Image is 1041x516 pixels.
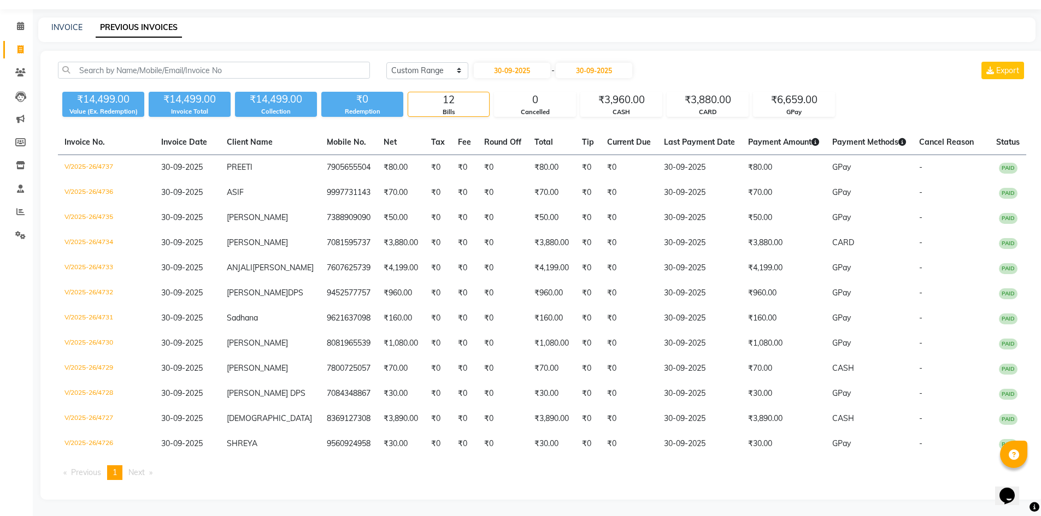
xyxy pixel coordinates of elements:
[451,431,478,456] td: ₹0
[408,108,489,117] div: Bills
[227,187,244,197] span: ASIF
[161,238,203,247] span: 30-09-2025
[832,363,854,373] span: CASH
[575,230,601,256] td: ₹0
[128,467,145,477] span: Next
[575,205,601,230] td: ₹0
[999,364,1018,375] span: PAID
[528,205,575,230] td: ₹50.00
[919,288,922,298] span: -
[657,356,742,381] td: 30-09-2025
[664,137,735,147] span: Last Payment Date
[832,413,854,423] span: CASH
[742,331,826,356] td: ₹1,080.00
[161,388,203,398] span: 30-09-2025
[96,18,182,38] a: PREVIOUS INVOICES
[451,281,478,306] td: ₹0
[551,65,555,76] span: -
[58,465,1026,480] nav: Pagination
[581,92,662,108] div: ₹3,960.00
[581,108,662,117] div: CASH
[657,281,742,306] td: 30-09-2025
[58,356,155,381] td: V/2025-26/4729
[999,213,1018,224] span: PAID
[320,205,377,230] td: 7388909090
[377,281,425,306] td: ₹960.00
[227,438,257,448] span: SHREYA
[478,180,528,205] td: ₹0
[425,155,451,181] td: ₹0
[657,230,742,256] td: 30-09-2025
[575,331,601,356] td: ₹0
[451,406,478,431] td: ₹0
[742,155,826,181] td: ₹80.00
[161,137,207,147] span: Invoice Date
[161,363,203,373] span: 30-09-2025
[495,108,575,117] div: Cancelled
[377,356,425,381] td: ₹70.00
[478,230,528,256] td: ₹0
[575,155,601,181] td: ₹0
[320,180,377,205] td: 9997731143
[425,356,451,381] td: ₹0
[58,306,155,331] td: V/2025-26/4731
[227,413,312,423] span: [DEMOGRAPHIC_DATA]
[320,230,377,256] td: 7081595737
[832,438,851,448] span: GPay
[62,92,144,107] div: ₹14,499.00
[149,92,231,107] div: ₹14,499.00
[999,339,1018,349] span: PAID
[235,92,317,107] div: ₹14,499.00
[478,381,528,406] td: ₹0
[478,281,528,306] td: ₹0
[451,381,478,406] td: ₹0
[601,356,657,381] td: ₹0
[742,180,826,205] td: ₹70.00
[742,381,826,406] td: ₹30.00
[999,389,1018,400] span: PAID
[528,306,575,331] td: ₹160.00
[919,388,922,398] span: -
[919,413,922,423] span: -
[227,263,252,272] span: ANJALI
[384,137,397,147] span: Net
[320,356,377,381] td: 7800725057
[601,281,657,306] td: ₹0
[528,230,575,256] td: ₹3,880.00
[377,205,425,230] td: ₹50.00
[113,467,117,477] span: 1
[919,263,922,272] span: -
[995,472,1030,505] iframe: chat widget
[996,66,1019,75] span: Export
[667,108,748,117] div: CARD
[58,406,155,431] td: V/2025-26/4727
[575,356,601,381] td: ₹0
[227,238,288,247] span: [PERSON_NAME]
[377,256,425,281] td: ₹4,199.00
[161,162,203,172] span: 30-09-2025
[71,467,101,477] span: Previous
[320,306,377,331] td: 9621637098
[996,137,1020,147] span: Status
[320,281,377,306] td: 9452577757
[919,363,922,373] span: -
[495,92,575,108] div: 0
[478,256,528,281] td: ₹0
[484,137,521,147] span: Round Off
[832,388,851,398] span: GPay
[478,205,528,230] td: ₹0
[478,356,528,381] td: ₹0
[377,230,425,256] td: ₹3,880.00
[919,137,974,147] span: Cancel Reason
[919,313,922,323] span: -
[919,187,922,197] span: -
[321,92,403,107] div: ₹0
[227,313,258,323] span: Sadhana
[58,256,155,281] td: V/2025-26/4733
[999,163,1018,174] span: PAID
[458,137,471,147] span: Fee
[451,306,478,331] td: ₹0
[742,256,826,281] td: ₹4,199.00
[227,137,273,147] span: Client Name
[528,356,575,381] td: ₹70.00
